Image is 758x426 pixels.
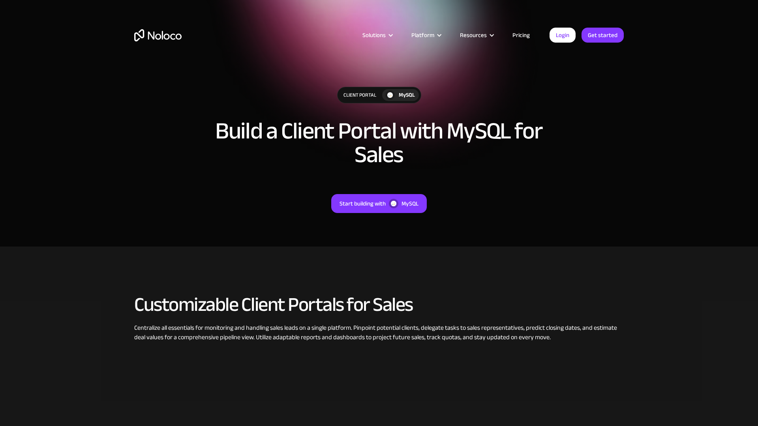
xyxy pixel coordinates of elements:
[550,28,576,43] a: Login
[460,30,487,40] div: Resources
[353,30,402,40] div: Solutions
[411,30,434,40] div: Platform
[201,119,557,166] h1: Build a Client Portal with MySQL for Sales
[582,28,624,43] a: Get started
[503,30,540,40] a: Pricing
[338,87,382,103] div: Client Portal
[340,198,386,209] div: Start building with
[402,30,450,40] div: Platform
[450,30,503,40] div: Resources
[402,198,418,209] div: MySQL
[399,91,415,99] div: MySQL
[134,294,624,315] h2: Customizable Client Portals for Sales
[362,30,386,40] div: Solutions
[134,29,182,41] a: home
[331,194,427,213] a: Start building withMySQL
[134,323,624,342] div: Centralize all essentials for monitoring and handling sales leads on a single platform. Pinpoint ...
